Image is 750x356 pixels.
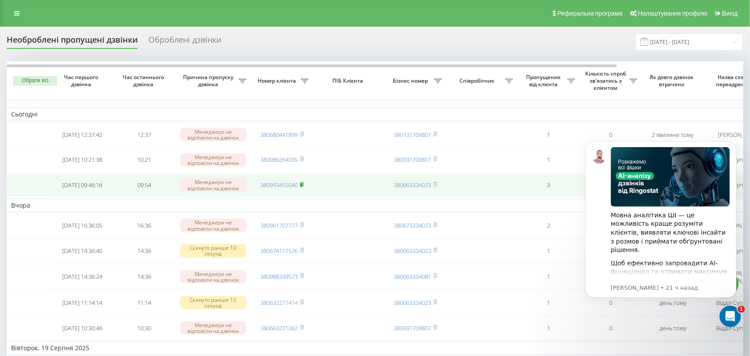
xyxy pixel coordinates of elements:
span: Час першого дзвінка [58,74,106,88]
div: Необроблені пропущені дзвінки [7,35,138,49]
td: [DATE] 14:36:40 [51,239,113,263]
td: 10:30 [113,316,176,340]
td: 14:36 [113,239,176,263]
a: 380663221062 [260,324,298,332]
td: 12:37 [113,123,176,147]
a: 380731709807 [394,131,431,139]
td: 1 [518,264,580,289]
a: 380931709807 [394,324,431,332]
div: Менеджери не відповіли на дзвінок [180,128,247,141]
div: Менеджери не відповіли на дзвінок [180,219,247,232]
span: Причина пропуску дзвінка [180,74,239,88]
a: 380988339573 [260,272,298,280]
span: Налаштування профілю [638,10,707,17]
div: Менеджери не відповіли на дзвінок [180,153,247,167]
td: 1 [518,291,580,315]
td: 16:36 [113,214,176,237]
td: 10:21 [113,148,176,172]
a: 380673334023 [394,221,431,229]
div: Менеджери не відповіли на дзвінок [180,270,247,284]
a: 380986264035 [260,156,298,164]
td: [DATE] 14:36:24 [51,264,113,289]
td: [DATE] 12:37:42 [51,123,113,147]
td: 1 [518,123,580,147]
td: 11:14 [113,291,176,315]
td: [DATE] 10:21:38 [51,148,113,172]
td: 2 [518,214,580,237]
div: Менеджери не відповіли на дзвінок [180,178,247,192]
a: 380663334023 [394,181,431,189]
iframe: Intercom live chat [720,306,741,327]
span: Як довго дзвінок втрачено [649,74,697,88]
span: Бізнес номер [389,77,434,84]
a: 380632277414 [260,299,298,307]
span: Час останнього дзвінка [120,74,168,88]
td: 1 [518,239,580,263]
a: 380663334023 [394,247,431,255]
span: Реферальна програма [558,10,623,17]
a: 380663334023 [394,299,431,307]
div: Оброблені дзвінки [148,35,221,49]
div: Скинуто раніше 10 секунд [180,244,247,257]
td: [DATE] 16:36:05 [51,214,113,237]
div: Менеджери не відповіли на дзвінок [180,321,247,335]
td: 2 хвилини тому [642,123,704,147]
a: 380663334081 [394,272,431,280]
div: Скинуто раніше 10 секунд [180,296,247,309]
span: Пропущених від клієнта [522,74,567,88]
td: 3 [518,173,580,197]
td: 14:36 [113,264,176,289]
td: 1 [518,148,580,172]
span: Вихід [722,10,738,17]
td: 09:54 [113,173,176,197]
a: 380961707777 [260,221,298,229]
td: 1 [518,316,580,340]
td: [DATE] 09:46:16 [51,173,113,197]
span: Кількість спроб зв'язатись з клієнтом [584,70,630,91]
td: [DATE] 10:30:46 [51,316,113,340]
span: ПІБ Клієнта [321,77,377,84]
iframe: Intercom notifications сообщение [572,128,750,332]
a: 380993455040 [260,181,298,189]
td: 0 [580,123,642,147]
span: Співробітник [451,77,505,84]
a: 380680441899 [260,131,298,139]
button: Обрати всі [13,76,57,86]
a: 380674111526 [260,247,298,255]
span: 1 [738,306,745,313]
td: [DATE] 11:14:14 [51,291,113,315]
a: 380931709807 [394,156,431,164]
span: Номер клієнта [255,77,301,84]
